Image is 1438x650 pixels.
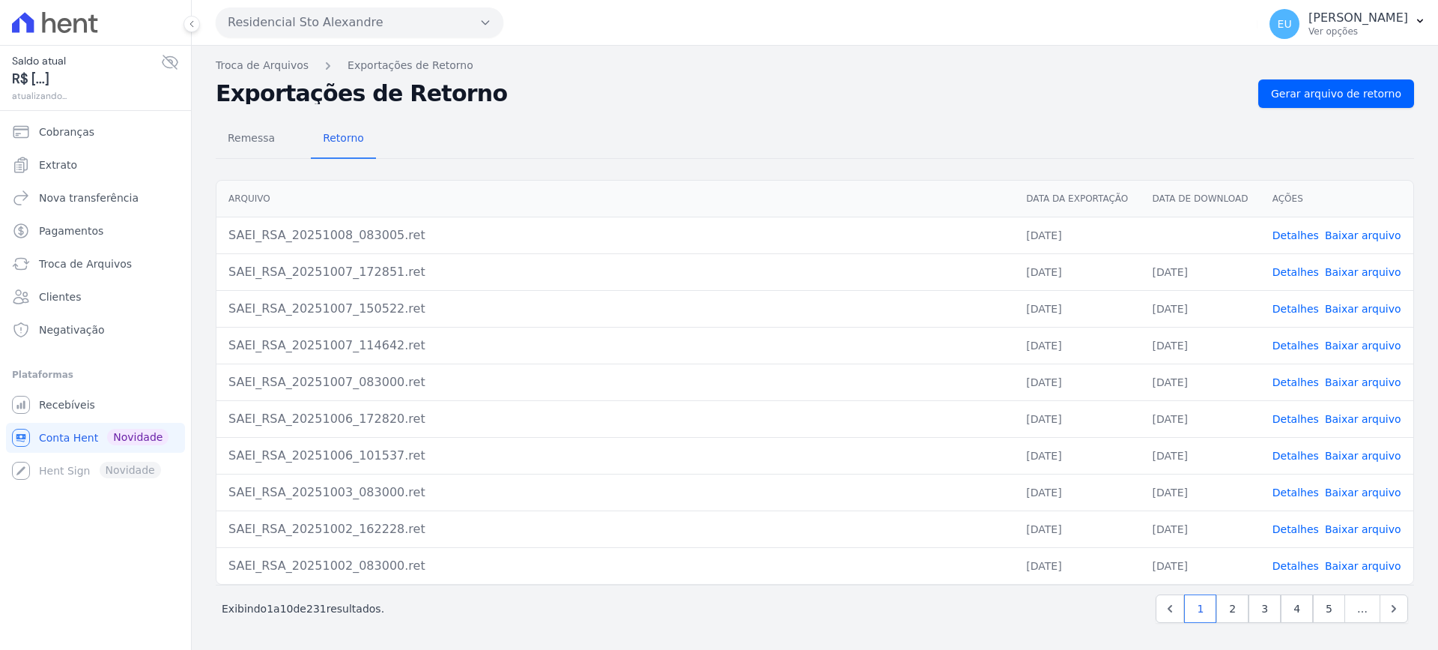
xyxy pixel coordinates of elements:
[6,183,185,213] a: Nova transferência
[1344,595,1380,623] span: …
[1278,19,1292,29] span: EU
[1141,253,1260,290] td: [DATE]
[1014,253,1140,290] td: [DATE]
[12,89,161,103] span: atualizando...
[1272,376,1319,388] a: Detalhes
[219,123,284,153] span: Remessa
[228,337,1002,355] div: SAEI_RSA_20251007_114642.ret
[1014,547,1140,584] td: [DATE]
[228,520,1002,538] div: SAEI_RSA_20251002_162228.ret
[1281,595,1313,623] a: 4
[1258,3,1438,45] button: EU [PERSON_NAME] Ver opções
[1272,413,1319,425] a: Detalhes
[1014,290,1140,327] td: [DATE]
[39,223,103,238] span: Pagamentos
[228,557,1002,575] div: SAEI_RSA_20251002_083000.ret
[1325,340,1401,352] a: Baixar arquivo
[216,58,309,73] a: Troca de Arquivos
[216,181,1014,217] th: Arquivo
[6,117,185,147] a: Cobranças
[314,123,373,153] span: Retorno
[6,249,185,279] a: Troca de Arquivos
[1014,327,1140,364] td: [DATE]
[1141,547,1260,584] td: [DATE]
[1272,229,1319,241] a: Detalhes
[216,7,503,37] button: Residencial Sto Alexandre
[1141,511,1260,547] td: [DATE]
[39,256,132,271] span: Troca de Arquivos
[1325,523,1401,535] a: Baixar arquivo
[1141,290,1260,327] td: [DATE]
[1216,595,1249,623] a: 2
[1258,79,1414,108] a: Gerar arquivo de retorno
[1325,487,1401,499] a: Baixar arquivo
[228,447,1002,465] div: SAEI_RSA_20251006_101537.ret
[12,69,161,89] span: R$ [...]
[1272,266,1319,278] a: Detalhes
[228,300,1002,318] div: SAEI_RSA_20251007_150522.ret
[280,603,294,615] span: 10
[1325,266,1401,278] a: Baixar arquivo
[1272,340,1319,352] a: Detalhes
[222,601,384,616] p: Exibindo a de resultados.
[1325,376,1401,388] a: Baixar arquivo
[1325,413,1401,425] a: Baixar arquivo
[1272,487,1319,499] a: Detalhes
[1271,86,1401,101] span: Gerar arquivo de retorno
[12,366,179,384] div: Plataformas
[216,120,287,159] a: Remessa
[1325,229,1401,241] a: Baixar arquivo
[39,190,139,205] span: Nova transferência
[1325,303,1401,315] a: Baixar arquivo
[6,216,185,246] a: Pagamentos
[1141,437,1260,474] td: [DATE]
[228,263,1002,281] div: SAEI_RSA_20251007_172851.ret
[1014,474,1140,511] td: [DATE]
[228,410,1002,428] div: SAEI_RSA_20251006_172820.ret
[1380,595,1408,623] a: Next
[12,117,179,486] nav: Sidebar
[1156,595,1184,623] a: Previous
[216,58,1414,73] nav: Breadcrumb
[39,322,105,337] span: Negativação
[1141,364,1260,400] td: [DATE]
[1308,25,1408,37] p: Ver opções
[39,397,95,412] span: Recebíveis
[1014,437,1140,474] td: [DATE]
[39,289,81,304] span: Clientes
[1272,560,1319,572] a: Detalhes
[1184,595,1216,623] a: 1
[6,315,185,345] a: Negativação
[1272,450,1319,462] a: Detalhes
[1014,364,1140,400] td: [DATE]
[107,429,169,445] span: Novidade
[267,603,273,615] span: 1
[1272,523,1319,535] a: Detalhes
[39,157,77,172] span: Extrato
[12,53,161,69] span: Saldo atual
[1014,511,1140,547] td: [DATE]
[1141,327,1260,364] td: [DATE]
[1014,400,1140,437] td: [DATE]
[1014,217,1140,253] td: [DATE]
[1313,595,1345,623] a: 5
[1141,181,1260,217] th: Data de Download
[1249,595,1281,623] a: 3
[228,226,1002,244] div: SAEI_RSA_20251008_083005.ret
[1141,400,1260,437] td: [DATE]
[6,282,185,312] a: Clientes
[1014,181,1140,217] th: Data da Exportação
[306,603,327,615] span: 231
[228,373,1002,391] div: SAEI_RSA_20251007_083000.ret
[1272,303,1319,315] a: Detalhes
[348,58,473,73] a: Exportações de Retorno
[311,120,376,159] a: Retorno
[6,390,185,420] a: Recebíveis
[1325,560,1401,572] a: Baixar arquivo
[216,83,1246,104] h2: Exportações de Retorno
[1325,450,1401,462] a: Baixar arquivo
[6,150,185,180] a: Extrato
[39,124,94,139] span: Cobranças
[1141,474,1260,511] td: [DATE]
[1308,10,1408,25] p: [PERSON_NAME]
